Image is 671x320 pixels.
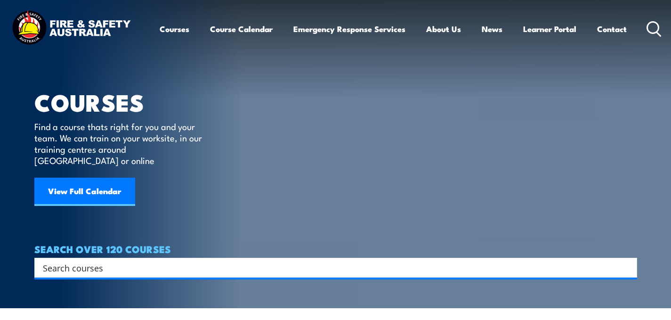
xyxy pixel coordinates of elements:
[160,16,189,41] a: Courses
[210,16,273,41] a: Course Calendar
[426,16,461,41] a: About Us
[43,261,616,275] input: Search input
[523,16,576,41] a: Learner Portal
[621,261,634,274] button: Search magnifier button
[482,16,502,41] a: News
[34,178,135,206] a: View Full Calendar
[34,91,216,112] h1: COURSES
[34,121,206,166] p: Find a course thats right for you and your team. We can train on your worksite, in our training c...
[45,261,618,274] form: Search form
[293,16,405,41] a: Emergency Response Services
[597,16,627,41] a: Contact
[34,244,637,254] h4: SEARCH OVER 120 COURSES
